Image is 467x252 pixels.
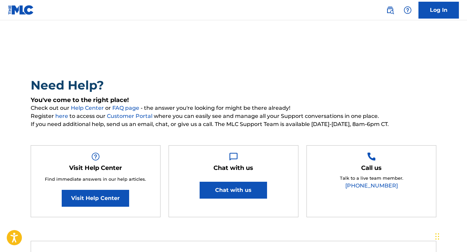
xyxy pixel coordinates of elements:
[433,220,467,252] iframe: Chat Widget
[383,3,397,17] a: Public Search
[8,5,34,15] img: MLC Logo
[213,164,253,172] h5: Chat with us
[31,96,436,104] h5: You've come to the right place!
[55,113,69,119] a: here
[45,176,146,182] span: Find immediate answers in our help articles.
[418,2,459,19] a: Log In
[62,190,129,207] a: Visit Help Center
[361,164,382,172] h5: Call us
[229,152,238,161] img: Help Box Image
[435,226,439,247] div: Drag
[386,6,394,14] img: search
[71,105,105,111] a: Help Center
[31,104,436,112] span: Check out our or - the answer you're looking for might be there already!
[345,182,398,189] a: [PHONE_NUMBER]
[31,78,436,93] h2: Need Help?
[112,105,141,111] a: FAQ page
[367,152,376,161] img: Help Box Image
[31,112,436,120] span: Register to access our where you can easily see and manage all your Support conversations in one ...
[107,113,154,119] a: Customer Portal
[69,164,122,172] h5: Visit Help Center
[91,152,100,161] img: Help Box Image
[404,6,412,14] img: help
[340,175,403,182] p: Talk to a live team member.
[31,120,436,128] span: If you need additional help, send us an email, chat, or give us a call. The MLC Support Team is a...
[401,3,414,17] div: Help
[200,182,267,199] button: Chat with us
